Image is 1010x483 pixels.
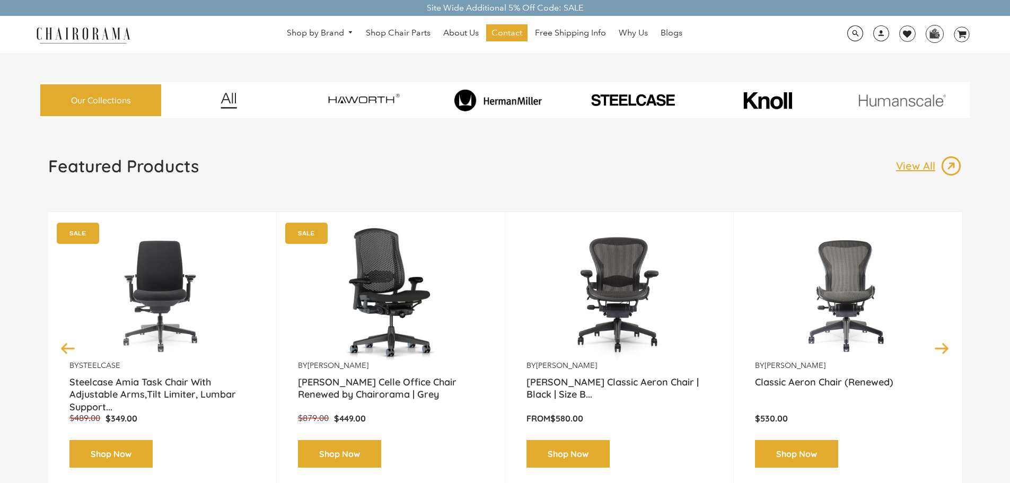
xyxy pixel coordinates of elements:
[69,413,100,423] span: $489.00
[941,155,962,177] img: image_13.png
[765,361,825,370] a: [PERSON_NAME]
[755,376,941,402] a: Classic Aeron Chair (Renewed)
[69,230,86,236] text: SALE
[181,24,788,44] nav: DesktopNavigation
[443,28,479,39] span: About Us
[550,413,583,424] span: $580.00
[526,228,712,361] img: Herman Miller Classic Aeron Chair | Black | Size B (Renewed) - chairorama
[755,413,788,424] span: $530.00
[298,413,329,423] span: $879.00
[298,230,314,236] text: SALE
[755,228,941,361] img: Classic Aeron Chair (Renewed) - chairorama
[896,159,941,173] p: View All
[79,361,120,370] a: Steelcase
[30,25,136,44] img: chairorama
[755,228,941,361] a: Classic Aeron Chair (Renewed) - chairorama Classic Aeron Chair (Renewed) - chairorama
[536,361,597,370] a: [PERSON_NAME]
[298,440,381,468] a: Shop Now
[69,440,153,468] a: Shop Now
[755,440,838,468] a: Shop Now
[298,361,484,371] p: by
[926,25,943,41] img: WhatsApp_Image_2024-07-12_at_16.23.01.webp
[199,92,258,109] img: image_12.png
[486,24,528,41] a: Contact
[334,413,366,424] span: $449.00
[438,24,484,41] a: About Us
[661,28,682,39] span: Blogs
[896,155,962,177] a: View All
[59,339,77,357] button: Previous
[69,376,255,402] a: Steelcase Amia Task Chair With Adjustable Arms,Tilt Limiter, Lumbar Support...
[40,84,161,117] a: Our Collections
[526,413,712,424] p: From
[298,376,484,402] a: [PERSON_NAME] Celle Office Chair Renewed by Chairorama | Grey
[613,24,653,41] a: Why Us
[310,228,471,361] img: Herman Miller Celle Office Chair Renewed by Chairorama | Grey - chairorama
[526,376,712,402] a: [PERSON_NAME] Classic Aeron Chair | Black | Size B...
[308,361,368,370] a: [PERSON_NAME]
[619,28,648,39] span: Why Us
[282,25,359,41] a: Shop by Brand
[69,361,255,371] p: by
[298,85,428,116] img: image_7_14f0750b-d084-457f-979a-a1ab9f6582c4.png
[366,28,431,39] span: Shop Chair Parts
[933,339,951,357] button: Next
[719,91,815,110] img: image_10_1.png
[48,155,199,177] h1: Featured Products
[361,24,436,41] a: Shop Chair Parts
[526,228,712,361] a: Herman Miller Classic Aeron Chair | Black | Size B (Renewed) - chairorama Herman Miller Classic A...
[433,89,563,111] img: image_8_173eb7e0-7579-41b4-bc8e-4ba0b8ba93e8.png
[568,92,698,108] img: PHOTO-2024-07-09-00-53-10-removebg-preview.png
[655,24,688,41] a: Blogs
[526,440,610,468] a: Shop Now
[491,28,522,39] span: Contact
[755,361,941,371] p: by
[69,228,255,361] img: Amia Chair by chairorama.com
[530,24,611,41] a: Free Shipping Info
[298,228,484,361] a: Herman Miller Celle Office Chair Renewed by Chairorama | Grey - chairorama Herman Miller Celle Of...
[526,361,712,371] p: by
[48,155,199,185] a: Featured Products
[106,413,137,424] span: $349.00
[535,28,606,39] span: Free Shipping Info
[69,228,255,361] a: Amia Chair by chairorama.com Renewed Amia Chair chairorama.com
[837,94,967,107] img: image_11.png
